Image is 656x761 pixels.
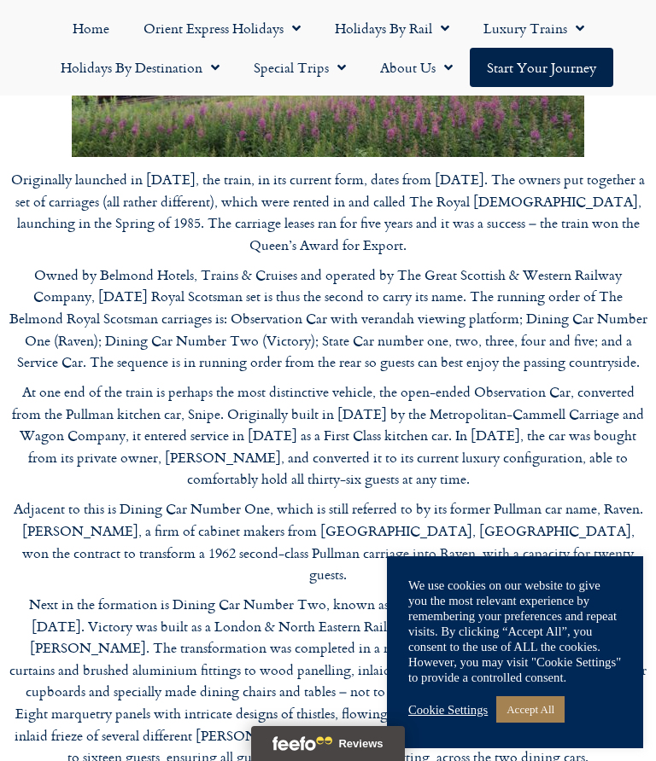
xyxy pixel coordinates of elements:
[318,9,466,48] a: Holidays by Rail
[466,9,601,48] a: Luxury Trains
[496,696,565,723] a: Accept All
[408,578,622,685] div: We use cookies on our website to give you the most relevant experience by remembering your prefer...
[408,702,488,717] a: Cookie Settings
[9,381,647,491] p: At one end of the train is perhaps the most distinctive vehicle, the open-ended Observation Car, ...
[470,48,613,87] a: Start your Journey
[9,498,647,585] p: Adjacent to this is Dining Car Number One, which is still referred to by its former Pullman car n...
[56,9,126,48] a: Home
[9,264,647,374] p: Owned by Belmond Hotels, Trains & Cruises and operated by The Great Scottish & Western Railway Co...
[9,9,647,87] nav: Menu
[363,48,470,87] a: About Us
[44,48,237,87] a: Holidays by Destination
[126,9,318,48] a: Orient Express Holidays
[237,48,363,87] a: Special Trips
